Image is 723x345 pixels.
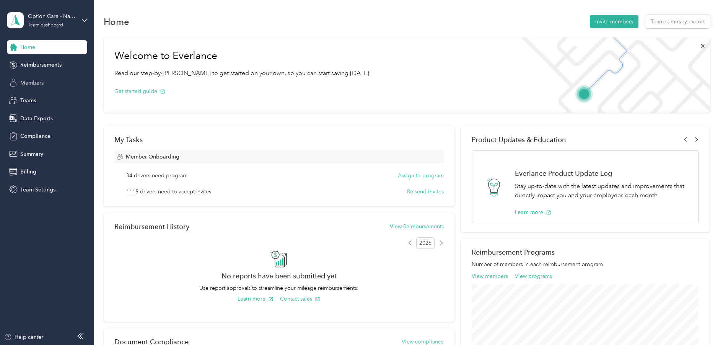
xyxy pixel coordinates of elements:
button: Re-send invites [407,188,444,196]
span: Billing [20,168,36,176]
div: Team dashboard [28,23,63,28]
h1: Everlance Product Update Log [515,169,690,177]
button: Get started guide [114,87,165,95]
button: Team summary export [645,15,710,28]
h2: Reimbursement Programs [472,248,699,256]
h2: No reports have been submitted yet [114,272,444,280]
h1: Home [104,18,129,26]
span: Member Onboarding [126,153,179,161]
iframe: Everlance-gr Chat Button Frame [680,302,723,345]
span: 1115 drivers need to accept invites [126,188,211,196]
span: 34 drivers need program [126,172,187,180]
span: Product Updates & Education [472,136,566,144]
button: View members [472,272,508,280]
button: View programs [515,272,552,280]
button: Learn more [515,208,551,216]
span: Compliance [20,132,50,140]
div: Option Care - Naven Health [28,12,76,20]
p: Number of members in each reimbursement program. [472,260,699,268]
p: Use report approvals to streamline your mileage reimbursements. [114,284,444,292]
span: Teams [20,96,36,105]
button: Help center [4,333,43,341]
span: Summary [20,150,43,158]
span: Members [20,79,44,87]
span: Home [20,43,35,51]
button: Invite members [590,15,638,28]
p: Read our step-by-[PERSON_NAME] to get started on your own, so you can start saving [DATE]. [114,69,371,78]
span: Data Exports [20,114,53,123]
button: Learn more [238,295,274,303]
span: Reimbursements [20,61,62,69]
h2: Reimbursement History [114,222,189,231]
img: Welcome to everlance [513,38,710,113]
button: Assign to program [398,172,444,180]
span: 2025 [416,237,435,249]
button: Contact sales [280,295,320,303]
p: Stay up-to-date with the latest updates and improvements that directly impact you and your employ... [515,181,690,200]
div: My Tasks [114,136,444,144]
h1: Welcome to Everlance [114,50,371,62]
button: View Reimbursements [390,222,444,231]
span: Team Settings [20,186,55,194]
